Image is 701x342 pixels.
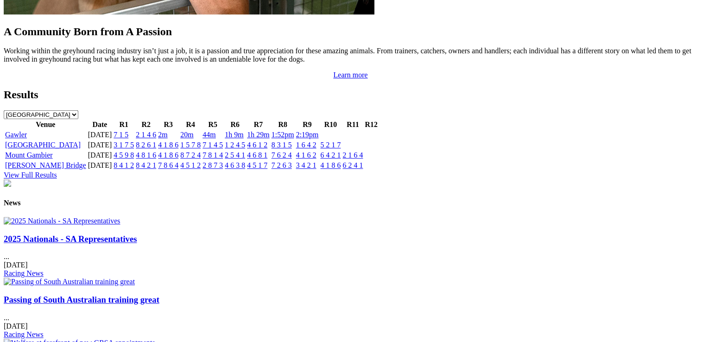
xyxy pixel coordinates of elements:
a: 4 1 8 6 [158,141,178,149]
a: 1 6 4 2 [296,141,316,149]
a: 1 5 7 8 [180,141,201,149]
td: [DATE] [88,151,113,160]
th: R2 [135,120,157,129]
th: R5 [202,120,223,129]
a: Learn more [333,71,367,79]
a: Mount Gambier [5,151,53,159]
a: 5 2 1 7 [320,141,341,149]
td: [DATE] [88,140,113,150]
a: Racing News [4,330,44,338]
a: 4 6 3 8 [225,161,245,169]
a: Passing of South Australian training great [4,295,159,304]
a: 1h 29m [247,131,269,139]
img: Passing of South Australian training great [4,278,135,286]
th: Venue [5,120,87,129]
a: [GEOGRAPHIC_DATA] [5,141,81,149]
h4: News [4,199,697,207]
img: chasers_homepage.jpg [4,179,11,187]
a: 6 4 2 1 [320,151,341,159]
a: Racing News [4,269,44,277]
th: R8 [271,120,295,129]
a: 4 1 8 6 [158,151,178,159]
th: Date [88,120,113,129]
h2: Results [4,89,697,101]
a: 2025 Nationals - SA Representatives [4,234,137,244]
a: 2:19pm [296,131,319,139]
a: View Full Results [4,171,57,179]
span: [DATE] [4,322,28,330]
a: 4 5 9 8 [114,151,134,159]
a: 8 7 2 4 [180,151,201,159]
a: 8 4 2 1 [136,161,156,169]
th: R4 [180,120,201,129]
a: 2 1 4 6 [136,131,156,139]
div: ... [4,234,697,278]
img: 2025 Nationals - SA Representatives [4,217,120,225]
a: 8 4 1 2 [114,161,134,169]
a: 44m [202,131,215,139]
a: 4 6 1 2 [247,141,267,149]
a: 2 1 6 4 [342,151,363,159]
a: 2m [158,131,167,139]
a: 7 2 6 3 [272,161,292,169]
td: [DATE] [88,130,113,139]
a: 8 3 1 5 [272,141,292,149]
a: 4 6 8 1 [247,151,267,159]
th: R12 [364,120,378,129]
a: 3 4 2 1 [296,161,316,169]
a: 4 1 6 2 [296,151,316,159]
a: 6 2 4 1 [342,161,363,169]
th: R6 [224,120,246,129]
a: 4 5 1 7 [247,161,267,169]
a: 7 1 4 5 [202,141,223,149]
div: ... [4,295,697,339]
a: 2 5 4 1 [225,151,245,159]
th: R9 [296,120,319,129]
a: 1:52pm [272,131,294,139]
a: 8 2 6 1 [136,141,156,149]
th: R7 [246,120,270,129]
a: [PERSON_NAME] Bridge [5,161,86,169]
a: 20m [180,131,193,139]
td: [DATE] [88,161,113,170]
a: 4 8 1 6 [136,151,156,159]
a: 2 8 7 3 [202,161,223,169]
a: 1 2 4 5 [225,141,245,149]
th: R10 [320,120,341,129]
a: Gawler [5,131,27,139]
a: 4 1 8 6 [320,161,341,169]
a: 4 5 1 2 [180,161,201,169]
a: 1h 9m [225,131,243,139]
a: 7 8 6 4 [158,161,178,169]
a: 3 1 7 5 [114,141,134,149]
th: R3 [158,120,179,129]
h2: A Community Born from A Passion [4,25,697,38]
th: R1 [113,120,134,129]
a: 7 1 5 [114,131,128,139]
th: R11 [342,120,363,129]
a: 7 6 2 4 [272,151,292,159]
p: Working within the greyhound racing industry isn’t just a job, it is a passion and true appreciat... [4,47,697,63]
a: 7 8 1 4 [202,151,223,159]
span: [DATE] [4,261,28,269]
